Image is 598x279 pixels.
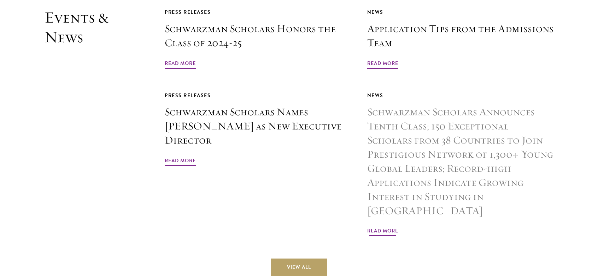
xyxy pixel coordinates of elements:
[165,59,196,70] span: Read More
[165,8,351,70] a: Press Releases Schwarzman Scholars Honors the Class of 2024-25 Read More
[367,91,554,237] a: News Schwarzman Scholars Announces Tenth Class; 150 Exceptional Scholars from 38 Countries to Joi...
[367,226,398,237] span: Read More
[165,156,196,167] span: Read More
[165,22,351,50] h3: Schwarzman Scholars Honors the Class of 2024-25
[165,91,351,167] a: Press Releases Schwarzman Scholars Names [PERSON_NAME] as New Executive Director Read More
[165,105,351,147] h3: Schwarzman Scholars Names [PERSON_NAME] as New Executive Director
[271,259,327,275] a: View All
[45,8,129,237] h2: Events & News
[165,8,351,17] div: Press Releases
[367,8,554,70] a: News Application Tips from the Admissions Team Read More
[367,8,554,17] div: News
[367,22,554,50] h3: Application Tips from the Admissions Team
[367,59,398,70] span: Read More
[165,91,351,100] div: Press Releases
[367,105,554,218] h3: Schwarzman Scholars Announces Tenth Class; 150 Exceptional Scholars from 38 Countries to Join Pre...
[367,91,554,100] div: News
